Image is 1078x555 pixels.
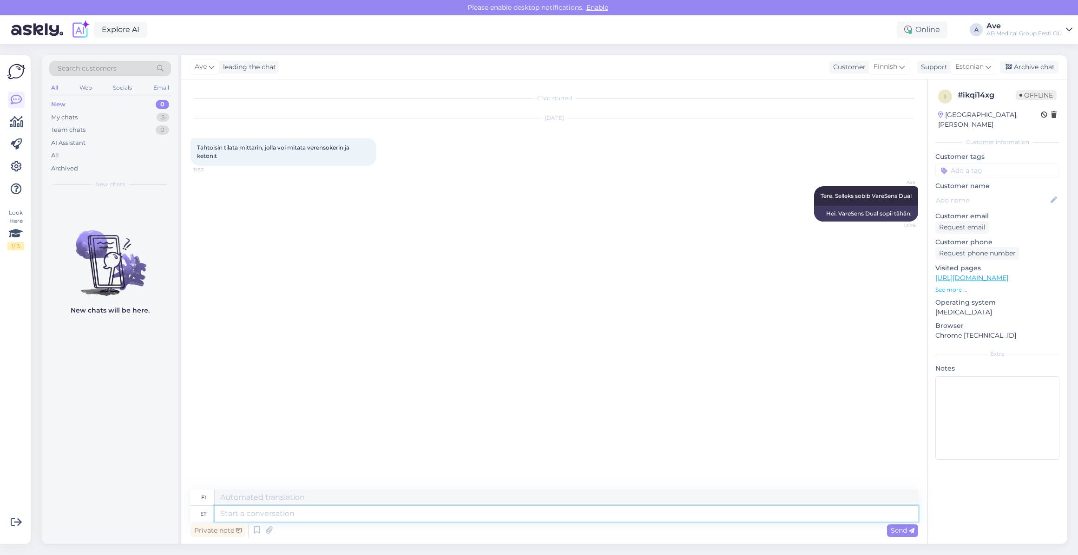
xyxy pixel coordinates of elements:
[935,211,1059,221] p: Customer email
[7,242,24,250] div: 1 / 3
[944,93,946,100] span: i
[897,21,947,38] div: Online
[917,62,947,72] div: Support
[935,138,1059,146] div: Customer information
[71,306,150,315] p: New chats will be here.
[51,100,66,109] div: New
[881,222,915,229] span: 12:06
[111,82,134,94] div: Socials
[881,179,915,186] span: Ave
[58,64,117,73] span: Search customers
[936,195,1049,205] input: Add name
[7,209,24,250] div: Look Here
[970,23,983,36] div: A
[935,221,989,234] div: Request email
[935,350,1059,358] div: Extra
[1016,90,1057,100] span: Offline
[584,3,611,12] span: Enable
[935,181,1059,191] p: Customer name
[935,286,1059,294] p: See more ...
[874,62,897,72] span: Finnish
[51,125,85,135] div: Team chats
[935,263,1059,273] p: Visited pages
[195,62,207,72] span: Ave
[191,524,245,537] div: Private note
[938,110,1041,130] div: [GEOGRAPHIC_DATA], [PERSON_NAME]
[935,163,1059,177] input: Add a tag
[156,125,169,135] div: 0
[51,164,78,173] div: Archived
[935,321,1059,331] p: Browser
[201,490,206,505] div: fi
[958,90,1016,101] div: # ikqi14xg
[156,100,169,109] div: 0
[935,364,1059,373] p: Notes
[51,113,78,122] div: My chats
[935,298,1059,307] p: Operating system
[1000,61,1058,73] div: Archive chat
[986,22,1062,30] div: Ave
[191,94,918,103] div: Chat started
[95,180,125,189] span: New chats
[151,82,171,94] div: Email
[7,63,25,80] img: Askly Logo
[200,506,206,522] div: et
[51,151,59,160] div: All
[829,62,866,72] div: Customer
[197,144,351,159] span: Tahtoisin tilata mittarin, jolla voi mitata verensokerin ja ketonit
[157,113,169,122] div: 5
[935,152,1059,162] p: Customer tags
[986,22,1072,37] a: AveAB Medical Group Eesti OÜ
[71,20,90,39] img: explore-ai
[51,138,85,148] div: AI Assistant
[219,62,276,72] div: leading the chat
[94,22,147,38] a: Explore AI
[191,114,918,122] div: [DATE]
[42,214,178,297] img: No chats
[814,206,918,222] div: Hei. VareSens Dual sopii tähän.
[821,192,912,199] span: Tere. Selleks sobib VareSens Dual
[935,307,1059,317] p: [MEDICAL_DATA]
[891,526,914,535] span: Send
[935,331,1059,340] p: Chrome [TECHNICAL_ID]
[78,82,94,94] div: Web
[935,237,1059,247] p: Customer phone
[193,166,228,173] span: 11:57
[986,30,1062,37] div: AB Medical Group Eesti OÜ
[935,247,1019,260] div: Request phone number
[935,274,1008,282] a: [URL][DOMAIN_NAME]
[955,62,984,72] span: Estonian
[49,82,60,94] div: All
